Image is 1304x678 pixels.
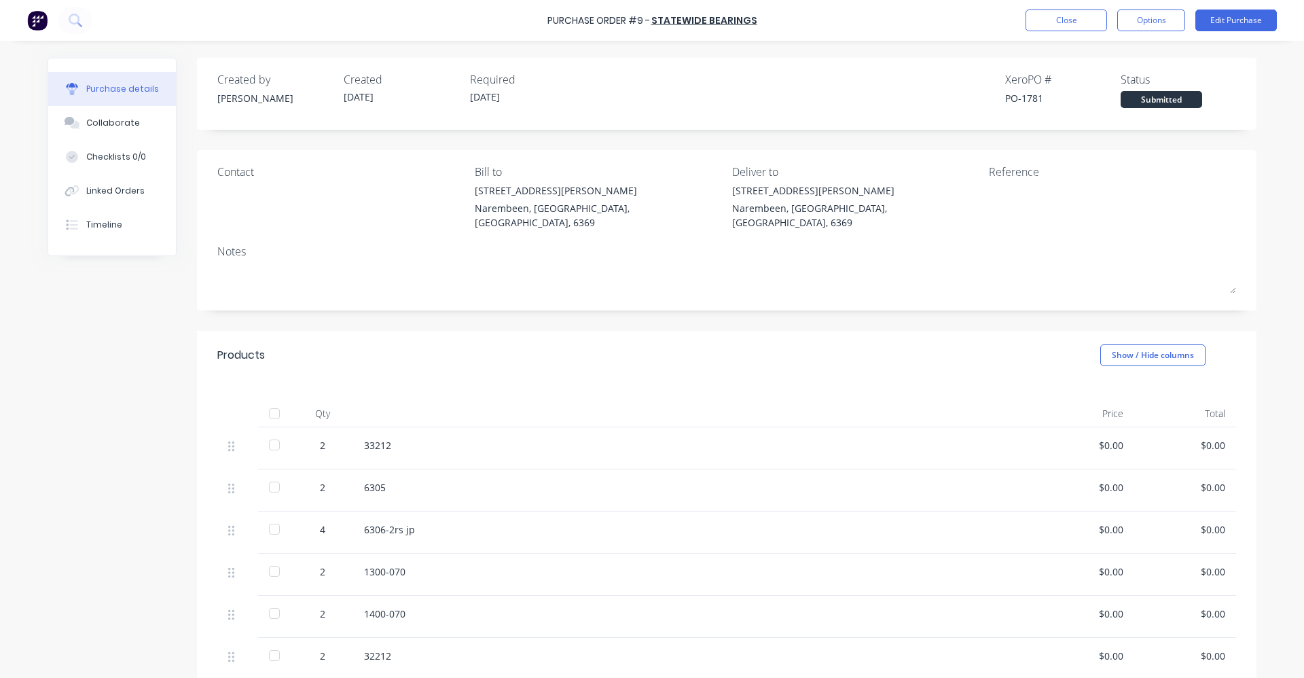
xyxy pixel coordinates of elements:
div: $0.00 [1043,649,1123,663]
div: $0.00 [1043,607,1123,621]
div: Narembeen, [GEOGRAPHIC_DATA], [GEOGRAPHIC_DATA], 6369 [732,201,979,230]
button: Options [1117,10,1185,31]
div: Deliver to [732,164,979,180]
div: $0.00 [1043,438,1123,452]
div: $0.00 [1145,649,1225,663]
div: Linked Orders [86,185,145,197]
div: 1300-070 [364,565,1021,579]
div: 2 [303,438,342,452]
button: Close [1026,10,1107,31]
div: Required [470,71,585,88]
div: Contact [217,164,465,180]
button: Checklists 0/0 [48,140,176,174]
div: Submitted [1121,91,1202,108]
button: Show / Hide columns [1100,344,1206,366]
div: 2 [303,607,342,621]
div: 32212 [364,649,1021,663]
div: 2 [303,649,342,663]
div: Purchase Order #9 - [547,14,650,28]
div: $0.00 [1145,607,1225,621]
div: Created [344,71,459,88]
div: $0.00 [1043,522,1123,537]
div: Checklists 0/0 [86,151,146,163]
div: $0.00 [1145,480,1225,495]
div: 6305 [364,480,1021,495]
div: Timeline [86,219,122,231]
div: [STREET_ADDRESS][PERSON_NAME] [475,183,722,198]
div: Qty [292,400,353,427]
div: $0.00 [1145,438,1225,452]
button: Edit Purchase [1195,10,1277,31]
div: Bill to [475,164,722,180]
img: Factory [27,10,48,31]
div: Created by [217,71,333,88]
div: Products [217,347,265,363]
div: Purchase details [86,83,159,95]
div: Reference [989,164,1236,180]
button: Collaborate [48,106,176,140]
button: Linked Orders [48,174,176,208]
div: $0.00 [1043,565,1123,579]
div: 2 [303,480,342,495]
div: 6306-2rs jp [364,522,1021,537]
div: Status [1121,71,1236,88]
div: $0.00 [1043,480,1123,495]
div: Notes [217,243,1236,260]
button: Timeline [48,208,176,242]
div: [PERSON_NAME] [217,91,333,105]
div: Total [1134,400,1236,427]
div: Xero PO # [1005,71,1121,88]
a: STATEWIDE BEARINGS [651,14,757,27]
div: $0.00 [1145,522,1225,537]
div: 33212 [364,438,1021,452]
div: 1400-070 [364,607,1021,621]
div: PO-1781 [1005,91,1121,105]
div: 4 [303,522,342,537]
div: [STREET_ADDRESS][PERSON_NAME] [732,183,979,198]
div: 2 [303,565,342,579]
button: Purchase details [48,72,176,106]
div: $0.00 [1145,565,1225,579]
div: Narembeen, [GEOGRAPHIC_DATA], [GEOGRAPHIC_DATA], 6369 [475,201,722,230]
div: Collaborate [86,117,140,129]
div: Price [1032,400,1134,427]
